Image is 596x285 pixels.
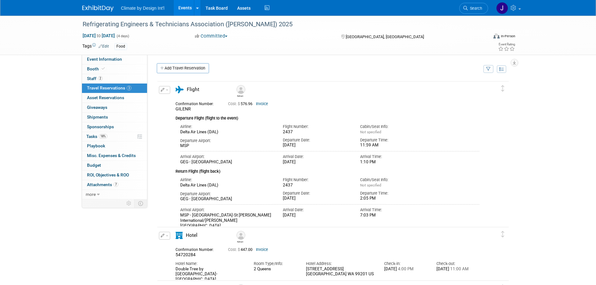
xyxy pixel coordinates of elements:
div: [DATE] [283,143,351,148]
span: Asset Reservations [87,95,124,100]
button: Committed [193,33,230,39]
span: Attachments [87,182,118,187]
span: Not specified [360,130,381,134]
span: more [86,192,96,197]
div: Check-in: [384,261,427,267]
span: 2 [98,76,103,81]
div: Double Tree by [GEOGRAPHIC_DATA]-[GEOGRAPHIC_DATA] [176,267,244,282]
span: Cost: $ [228,247,241,252]
a: Sponsorships [82,122,147,132]
span: Hotel [186,232,197,238]
div: Airline: [180,124,274,130]
i: Filter by Traveler [486,67,491,71]
div: Departure Date: [283,137,351,143]
div: Flight Number: [283,177,351,183]
span: 54720284 [176,252,196,257]
div: Departure Date: [283,191,351,196]
span: Giveaways [87,105,107,110]
div: MSP - [GEOGRAPHIC_DATA]-St [PERSON_NAME] International/[PERSON_NAME][GEOGRAPHIC_DATA] [180,213,274,228]
a: Invoice [256,247,268,252]
a: Budget [82,161,147,170]
span: Event Information [87,57,122,62]
i: Click and drag to move item [501,85,504,92]
span: (4 days) [116,34,129,38]
td: Personalize Event Tab Strip [124,199,135,207]
span: 576.96 [228,102,255,106]
div: Delta Air Lines (DAL) [180,183,274,188]
div: 1:10 PM [360,160,428,165]
a: more [82,190,147,199]
i: Booth reservation complete [102,67,105,70]
a: Event Information [82,55,147,64]
div: Room Type/Info: [254,261,297,267]
span: [GEOGRAPHIC_DATA], [GEOGRAPHIC_DATA] [346,34,424,39]
span: Tasks [86,134,107,139]
span: Climate by Design Int'l [121,6,165,11]
div: [DATE] [283,196,351,201]
img: ExhibitDay [82,5,114,12]
div: Arrival Time: [360,154,428,160]
a: Invoice [256,102,268,106]
a: Travel Reservations3 [82,84,147,93]
div: Arrival Airport: [180,154,274,160]
span: 18% [99,134,107,139]
a: ROI, Objectives & ROO [82,170,147,180]
span: Cost: $ [228,102,241,106]
a: Add Travel Reservation [157,63,209,73]
span: 7 [114,182,118,187]
div: MSP [180,143,274,149]
i: Flight [176,86,184,93]
div: Airline: [180,177,274,183]
div: Delta Air Lines (DAL) [180,130,274,135]
div: Arrival Airport: [180,207,274,213]
div: [DATE] [384,267,427,272]
a: Shipments [82,113,147,122]
td: Toggle Event Tabs [134,199,147,207]
div: Confirmation Number: [176,100,219,106]
span: Playbook [87,143,105,148]
div: GEG - [GEOGRAPHIC_DATA] [180,196,274,202]
div: GEG - [GEOGRAPHIC_DATA] [180,160,274,165]
a: Attachments7 [82,180,147,190]
a: Search [459,3,488,14]
span: Travel Reservations [87,85,131,90]
a: Staff2 [82,74,147,84]
div: [DATE] [283,213,351,218]
div: Departure Time: [360,191,428,196]
a: Giveaways [82,103,147,112]
div: Arrival Time: [360,207,428,213]
div: 11:59 AM [360,143,428,148]
a: Edit [99,44,109,48]
span: GILENR [176,106,191,111]
span: Budget [87,163,101,168]
span: Search [468,6,482,11]
img: JoAnna Quade [496,2,508,14]
div: Arrival Date: [283,207,351,213]
span: Misc. Expenses & Credits [87,153,136,158]
div: Kelvan Roopnarine [235,231,246,243]
div: Hotel Name: [176,261,244,267]
span: 3 [127,86,131,90]
span: [DATE] [DATE] [82,33,115,38]
div: Departure Time: [360,137,428,143]
div: 2437 [283,130,351,135]
span: Sponsorships [87,124,114,129]
a: Playbook [82,141,147,151]
span: Booth [87,66,106,71]
a: Tasks18% [82,132,147,141]
div: 7:03 PM [360,213,428,218]
div: 2:05 PM [360,196,428,201]
i: Click and drag to move item [501,231,504,237]
div: Flight Number: [283,124,351,130]
span: Not specified [360,183,381,187]
div: 2 Queens [254,267,297,272]
img: Kelvan Roopnarine [237,85,245,94]
a: Booth [82,64,147,74]
div: Hotel Address: [306,261,375,267]
td: Tags [82,43,109,50]
a: Misc. Expenses & Credits [82,151,147,160]
i: Hotel [176,232,183,239]
span: Staff [87,76,103,81]
div: Event Rating [498,43,515,46]
a: Asset Reservations [82,93,147,103]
